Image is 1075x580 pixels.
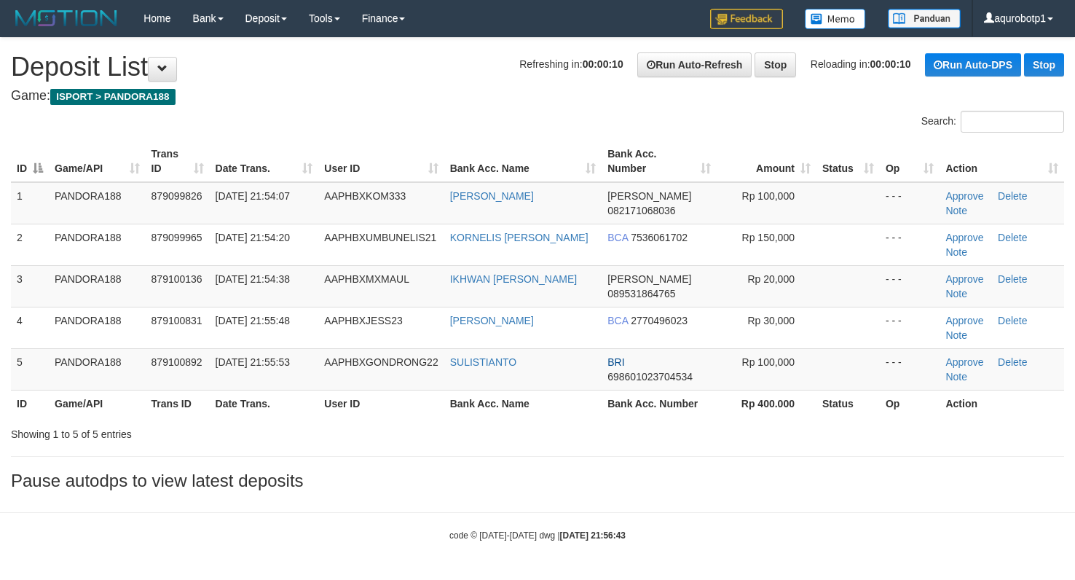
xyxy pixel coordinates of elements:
span: Refreshing in: [519,58,623,70]
a: Run Auto-Refresh [637,52,752,77]
small: code © [DATE]-[DATE] dwg | [449,530,626,541]
span: AAPHBXMXMAUL [324,273,409,285]
th: Bank Acc. Number: activate to sort column ascending [602,141,717,182]
th: ID: activate to sort column descending [11,141,49,182]
img: Feedback.jpg [710,9,783,29]
span: [PERSON_NAME] [607,190,691,202]
td: - - - [880,307,940,348]
td: 2 [11,224,49,265]
a: Approve [945,315,983,326]
span: [DATE] 21:55:48 [216,315,290,326]
a: IKHWAN [PERSON_NAME] [450,273,578,285]
strong: [DATE] 21:56:43 [560,530,626,541]
td: PANDORA188 [49,224,146,265]
span: AAPHBXGONDRONG22 [324,356,438,368]
td: 1 [11,182,49,224]
td: 5 [11,348,49,390]
a: Approve [945,273,983,285]
span: AAPHBXJESS23 [324,315,402,326]
th: User ID [318,390,444,417]
td: - - - [880,224,940,265]
th: Game/API: activate to sort column ascending [49,141,146,182]
div: Showing 1 to 5 of 5 entries [11,421,437,442]
strong: 00:00:10 [870,58,911,70]
a: Note [945,371,967,383]
span: Rp 100,000 [742,356,795,368]
img: panduan.png [888,9,961,28]
span: Rp 20,000 [747,273,795,285]
a: Note [945,246,967,258]
h1: Deposit List [11,52,1064,82]
span: Rp 150,000 [742,232,795,243]
th: Bank Acc. Name [444,390,602,417]
a: Delete [998,273,1027,285]
th: Action: activate to sort column ascending [940,141,1064,182]
th: User ID: activate to sort column ascending [318,141,444,182]
th: Game/API [49,390,146,417]
span: [DATE] 21:54:38 [216,273,290,285]
td: - - - [880,265,940,307]
td: 4 [11,307,49,348]
span: [PERSON_NAME] [607,273,691,285]
span: BCA [607,315,628,326]
a: Note [945,205,967,216]
th: Status: activate to sort column ascending [816,141,880,182]
th: ID [11,390,49,417]
a: Approve [945,356,983,368]
a: Delete [998,356,1027,368]
span: Copy 089531864765 to clipboard [607,288,675,299]
input: Search: [961,111,1064,133]
td: - - - [880,348,940,390]
h4: Game: [11,89,1064,103]
a: Run Auto-DPS [925,53,1021,77]
span: BRI [607,356,624,368]
a: Approve [945,232,983,243]
span: AAPHBXUMBUNELIS21 [324,232,436,243]
a: Approve [945,190,983,202]
span: 879099965 [151,232,202,243]
a: Delete [998,190,1027,202]
span: Copy 082171068036 to clipboard [607,205,675,216]
td: - - - [880,182,940,224]
span: 879099826 [151,190,202,202]
th: Bank Acc. Number [602,390,717,417]
span: 879100892 [151,356,202,368]
a: Stop [755,52,796,77]
th: Action [940,390,1064,417]
h3: Pause autodps to view latest deposits [11,471,1064,490]
th: Op: activate to sort column ascending [880,141,940,182]
a: SULISTIANTO [450,356,517,368]
td: PANDORA188 [49,182,146,224]
span: [DATE] 21:54:20 [216,232,290,243]
a: [PERSON_NAME] [450,315,534,326]
span: ISPORT > PANDORA188 [50,89,176,105]
span: 879100136 [151,273,202,285]
td: PANDORA188 [49,307,146,348]
span: 879100831 [151,315,202,326]
th: Date Trans. [210,390,319,417]
th: Bank Acc. Name: activate to sort column ascending [444,141,602,182]
span: AAPHBXKOM333 [324,190,406,202]
strong: 00:00:10 [583,58,623,70]
span: Copy 7536061702 to clipboard [631,232,688,243]
th: Date Trans.: activate to sort column ascending [210,141,319,182]
th: Rp 400.000 [717,390,816,417]
a: Stop [1024,53,1064,77]
th: Trans ID [146,390,210,417]
a: Delete [998,232,1027,243]
td: PANDORA188 [49,348,146,390]
span: [DATE] 21:54:07 [216,190,290,202]
img: MOTION_logo.png [11,7,122,29]
img: Button%20Memo.svg [805,9,866,29]
span: BCA [607,232,628,243]
a: Note [945,329,967,341]
td: 3 [11,265,49,307]
span: [DATE] 21:55:53 [216,356,290,368]
th: Status [816,390,880,417]
span: Rp 100,000 [742,190,795,202]
label: Search: [921,111,1064,133]
th: Op [880,390,940,417]
a: Note [945,288,967,299]
span: Rp 30,000 [747,315,795,326]
td: PANDORA188 [49,265,146,307]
